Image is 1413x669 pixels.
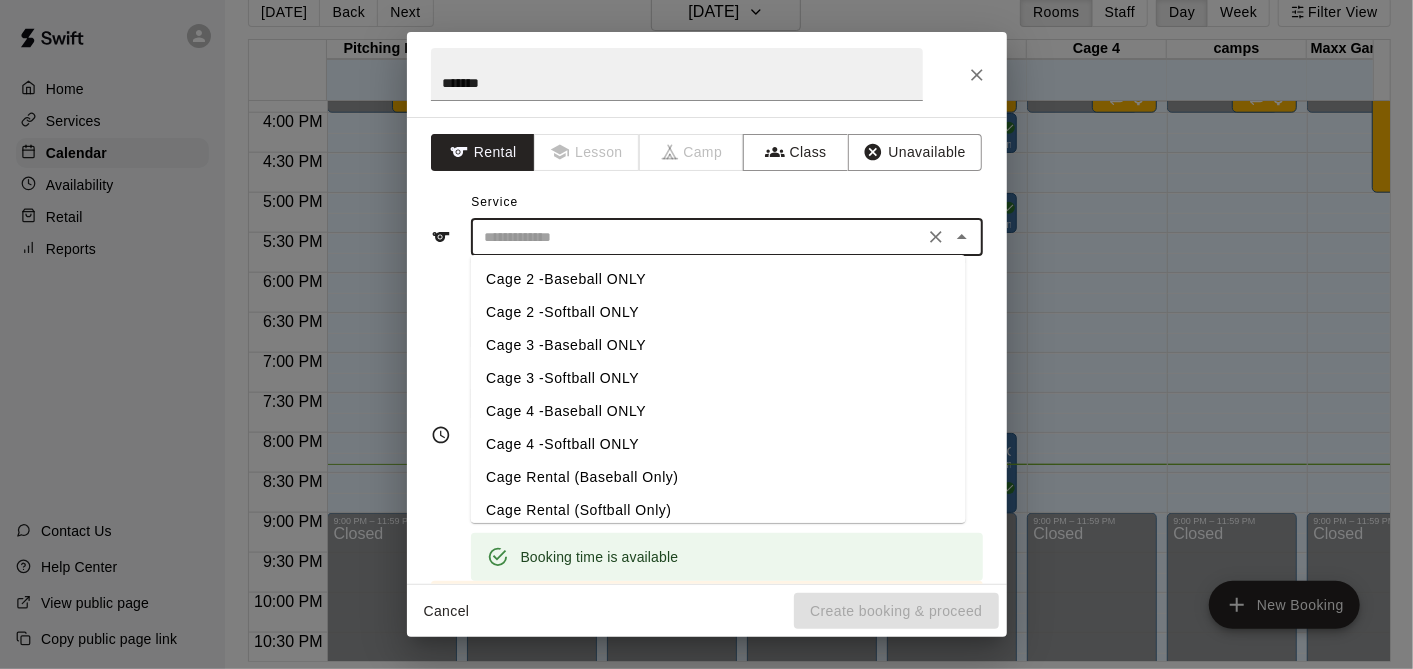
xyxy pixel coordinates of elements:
[470,329,965,362] li: Cage 3 -Baseball ONLY
[470,428,965,461] li: Cage 4 -Softball ONLY
[470,494,965,527] li: Cage Rental (Softball Only)
[470,263,965,296] li: Cage 2 -Baseball ONLY
[959,57,995,93] button: Close
[470,461,965,494] li: Cage Rental (Baseball Only)
[415,593,479,630] button: Cancel
[431,425,451,445] svg: Timing
[521,539,679,575] div: Booking time is available
[470,395,965,428] li: Cage 4 -Baseball ONLY
[640,134,745,171] span: Camps can only be created in the Services page
[470,362,965,395] li: Cage 3 -Softball ONLY
[471,195,518,209] span: Service
[470,296,965,329] li: Cage 2 -Softball ONLY
[535,134,640,171] span: Lessons must be created in the Services page first
[743,134,848,171] button: Class
[431,227,451,247] svg: Service
[848,134,982,171] button: Unavailable
[431,134,536,171] button: Rental
[922,223,950,251] button: Clear
[948,223,976,251] button: Close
